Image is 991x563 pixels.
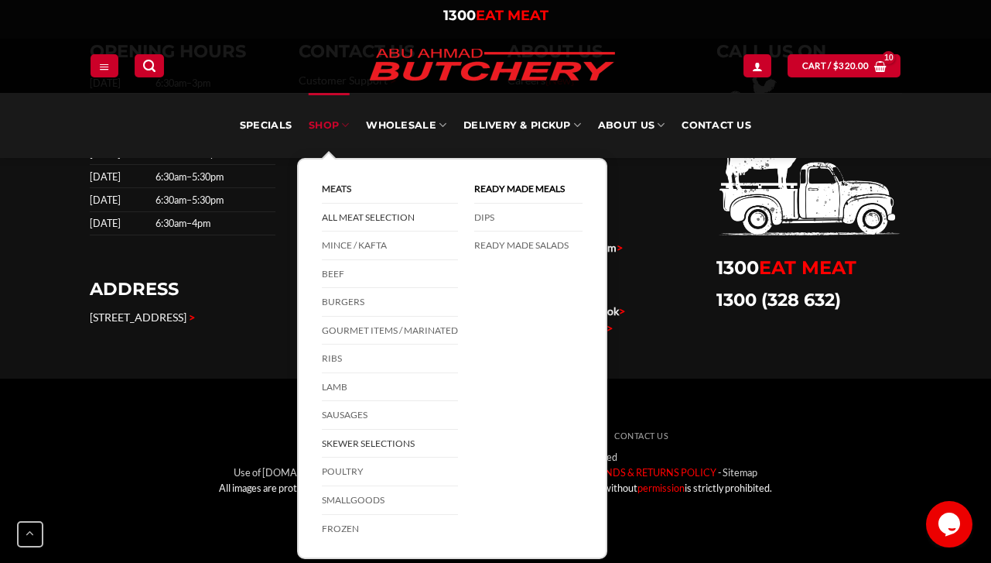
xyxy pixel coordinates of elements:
a: Gourmet Items / Marinated [322,317,458,345]
a: Smallgoods [322,486,458,515]
a: Delivery & Pickup [463,93,581,158]
a: Ready Made Salads [474,232,583,259]
iframe: chat widget [926,501,976,548]
td: 6:30am–5:30pm [151,188,275,211]
a: Poultry [322,458,458,486]
span: > [607,321,613,335]
a: - [718,466,721,479]
td: 6:30am–5:30pm [151,165,275,188]
p: Prices may change without notice. [90,537,902,553]
a: Specials [240,93,292,158]
a: All Meat Selection [322,204,458,232]
a: Burgers [322,288,458,317]
img: Abu Ahmad Butchery [357,39,627,93]
bdi: 320.00 [833,60,869,70]
span: Cart / [802,59,870,73]
a: Menu [91,54,118,77]
a: Meats [322,175,458,204]
a: permission [637,482,685,494]
a: Wholesale [366,93,446,158]
span: EAT MEAT [759,256,856,279]
p: Brought to you by [90,509,902,524]
a: Lamb [322,373,458,402]
a: About Us [598,93,665,158]
a: [STREET_ADDRESS] [90,311,186,324]
span: > [617,241,623,254]
a: Skewer Selections [322,430,458,458]
span: EAT MEAT [476,7,548,24]
span: 1300 [443,7,476,24]
font: REFUNDS & RETURNS POLICY [581,466,716,479]
a: Ready Made Meals [474,175,583,204]
a: SHOP [309,93,349,158]
a: 1300EAT MEAT [443,7,548,24]
a: Contact Us [682,93,751,158]
a: Sitemap [723,466,757,479]
td: [DATE] [90,188,151,211]
span: > [619,304,625,318]
a: Sausages [322,401,458,430]
button: Go to top [17,521,43,548]
a: View cart [788,54,900,77]
a: Login [743,54,771,77]
a: Frozen [322,515,458,543]
td: 6:30am–4pm [151,212,275,235]
span: $ [833,59,839,73]
p: All images are protected by the local and international copyright laws. Reusing these images with... [90,480,902,496]
a: Search [135,54,164,77]
a: Mince / Kafta [322,232,458,260]
td: [DATE] [90,165,151,188]
a: Beef [322,260,458,289]
a: Ribs [322,345,458,373]
a: DIPS [474,204,583,232]
h2: ADDRESS [90,278,275,300]
a: 1300EAT MEAT [716,256,856,279]
td: [DATE] [90,212,151,235]
a: REFUNDS & RETURNS POLICY [579,466,716,479]
div: [PERSON_NAME] | Copyright 2025 © All Rights Reserved Use of [DOMAIN_NAME] is subject to our || || || [90,449,902,553]
a: 1300 (328 632) [716,289,841,311]
a: Contact Us [614,431,668,441]
span: > [189,311,195,324]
